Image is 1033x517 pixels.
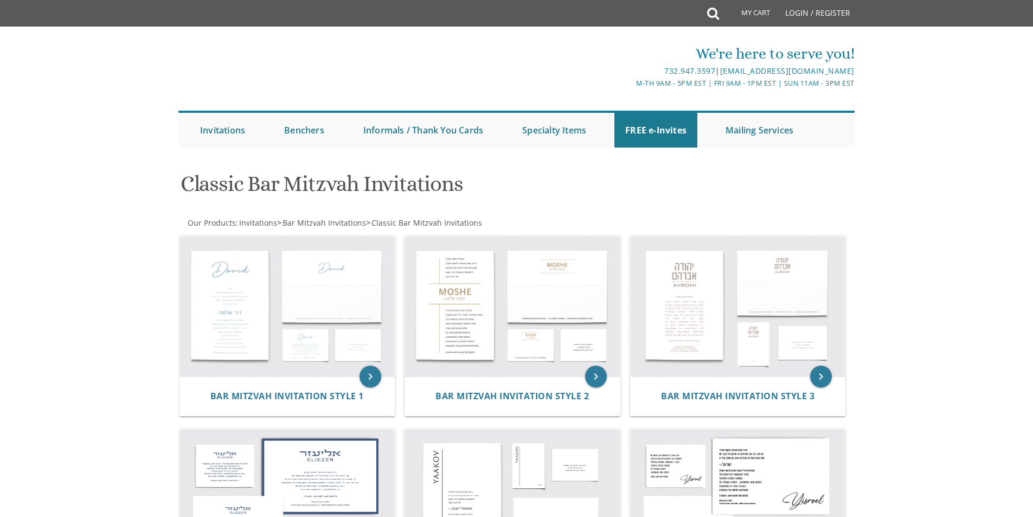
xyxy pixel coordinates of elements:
[405,65,855,78] div: |
[366,218,482,228] span: >
[715,113,804,148] a: Mailing Services
[273,113,335,148] a: Benchers
[661,390,814,402] span: Bar Mitzvah Invitation Style 3
[180,236,395,377] img: Bar Mitzvah Invitation Style 1
[238,218,277,228] a: Invitations
[405,43,855,65] div: We're here to serve you!
[405,236,620,377] img: Bar Mitzvah Invitation Style 2
[405,78,855,89] div: M-Th 9am - 5pm EST | Fri 9am - 1pm EST | Sun 11am - 3pm EST
[210,391,364,401] a: Bar Mitzvah Invitation Style 1
[187,218,236,228] a: Our Products
[810,366,832,387] a: keyboard_arrow_right
[511,113,597,148] a: Specialty Items
[283,218,366,228] span: Bar Mitzvah Invitations
[435,391,589,401] a: Bar Mitzvah Invitation Style 2
[585,366,607,387] a: keyboard_arrow_right
[360,366,381,387] a: keyboard_arrow_right
[210,390,364,402] span: Bar Mitzvah Invitation Style 1
[239,218,277,228] span: Invitations
[435,390,589,402] span: Bar Mitzvah Invitation Style 2
[281,218,366,228] a: Bar Mitzvah Invitations
[631,236,845,377] img: Bar Mitzvah Invitation Style 3
[718,1,778,28] a: My Cart
[277,218,366,228] span: >
[370,218,482,228] a: Classic Bar Mitzvah Invitations
[181,172,623,204] h1: Classic Bar Mitzvah Invitations
[720,66,855,76] a: [EMAIL_ADDRESS][DOMAIN_NAME]
[371,218,482,228] span: Classic Bar Mitzvah Invitations
[189,113,256,148] a: Invitations
[614,113,697,148] a: FREE e-Invites
[661,391,814,401] a: Bar Mitzvah Invitation Style 3
[352,113,494,148] a: Informals / Thank You Cards
[664,66,715,76] a: 732.947.3597
[178,218,517,228] div: :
